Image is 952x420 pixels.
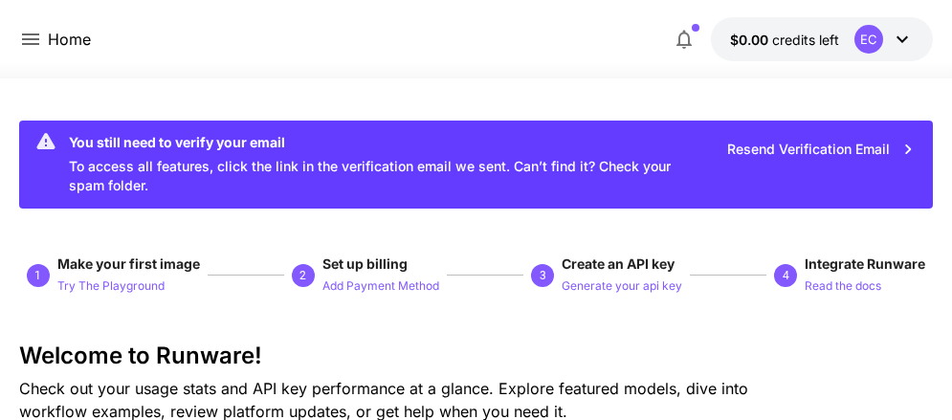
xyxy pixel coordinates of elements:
p: 4 [783,267,789,284]
div: Domain: [URL] [50,50,136,65]
div: To access all features, click the link in the verification email we sent. Can’t find it? Check yo... [69,126,671,203]
img: tab_keywords_by_traffic_grey.svg [190,111,206,126]
button: Try The Playground [57,274,165,297]
div: Domain Overview [73,113,171,125]
span: credits left [772,32,839,48]
div: You still need to verify your email [69,132,671,152]
span: Set up billing [322,255,408,272]
img: logo_orange.svg [31,31,46,46]
img: tab_domain_overview_orange.svg [52,111,67,126]
p: Try The Playground [57,277,165,296]
nav: breadcrumb [48,28,91,51]
p: 3 [540,267,546,284]
p: Generate your api key [562,277,682,296]
div: EC [854,25,883,54]
p: 1 [34,267,41,284]
p: 2 [299,267,306,284]
button: $0.00EC [711,17,933,61]
button: Read the docs [805,274,881,297]
span: Create an API key [562,255,675,272]
a: Home [48,28,91,51]
div: Keywords by Traffic [211,113,322,125]
img: website_grey.svg [31,50,46,65]
div: v 4.0.25 [54,31,94,46]
span: $0.00 [730,32,772,48]
h3: Welcome to Runware! [19,343,933,369]
span: Make your first image [57,255,200,272]
p: Read the docs [805,277,881,296]
button: Add Payment Method [322,274,439,297]
button: Resend Verification Email [717,130,925,169]
div: $0.00 [730,30,839,50]
p: Add Payment Method [322,277,439,296]
span: Integrate Runware [805,255,925,272]
button: Generate your api key [562,274,682,297]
